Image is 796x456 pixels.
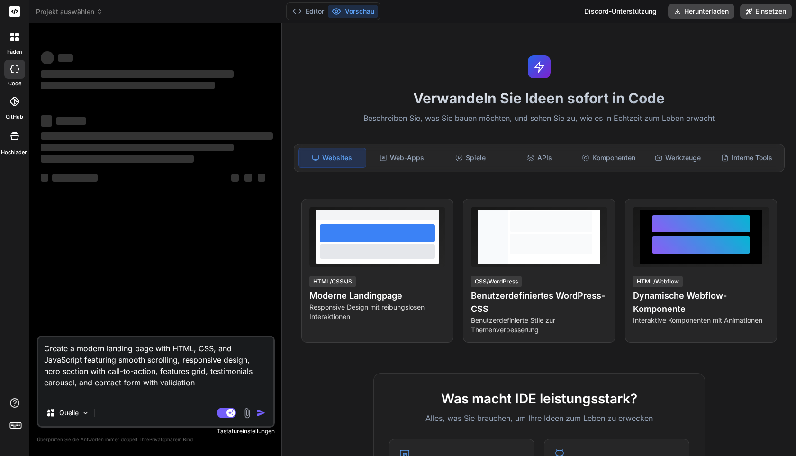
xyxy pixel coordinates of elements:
[322,154,352,162] font: Websites
[475,278,518,285] font: CSS/WordPress
[668,4,734,19] button: Herunterladen
[328,5,378,18] button: Vorschau
[425,413,653,423] font: Alles, was Sie brauchen, um Ihre Ideen zum Leben zu erwecken
[637,278,679,285] font: HTML/Webflow
[178,437,193,442] font: in Bind
[345,7,374,15] font: Vorschau
[8,80,21,87] font: Code
[471,291,605,314] font: Benutzerdefiniertes WordPress-CSS
[537,154,552,162] font: APIs
[441,391,637,407] font: Was macht IDE leistungsstark?
[7,48,22,55] font: Fäden
[309,303,425,320] font: Responsive Design mit reibungslosen Interaktionen
[242,408,253,419] img: Anhang
[413,90,665,107] font: Verwandeln Sie Ideen sofort in Code
[466,154,486,162] font: Spiele
[665,154,701,162] font: Werkzeuge
[217,428,275,435] font: Tastatureinstellungen
[36,8,94,16] font: Projekt auswählen
[313,278,352,285] font: HTML/CSS/JS
[38,337,273,400] textarea: Create a modern landing page with HTML, CSS, and JavaScript featuring smooth scrolling, responsiv...
[684,7,729,15] font: Herunterladen
[149,437,178,442] font: Privatsphäre
[363,113,715,123] font: Beschreiben Sie, was Sie bauen möchten, und sehen Sie zu, wie es in Echtzeit zum Leben erwacht
[309,291,402,301] font: Moderne Landingpage
[633,316,762,324] font: Interaktive Komponenten mit Animationen
[755,7,786,15] font: Einsetzen
[306,7,324,15] font: Editor
[633,291,727,314] font: Dynamische Webflow-Komponente
[592,154,635,162] font: Komponenten
[471,316,555,334] font: Benutzerdefinierte Stile zur Themenverbesserung
[390,154,424,162] font: Web-Apps
[59,409,79,417] font: Quelle
[584,7,657,15] font: Discord-Unterstützung
[6,113,23,120] font: GitHub
[1,149,28,155] font: Hochladen
[256,408,266,418] img: Symbol
[37,437,149,442] font: Überprüfen Sie die Antworten immer doppelt. Ihre
[289,5,328,18] button: Editor
[732,154,772,162] font: Interne Tools
[81,409,90,417] img: Modelle auswählen
[740,4,792,19] button: Einsetzen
